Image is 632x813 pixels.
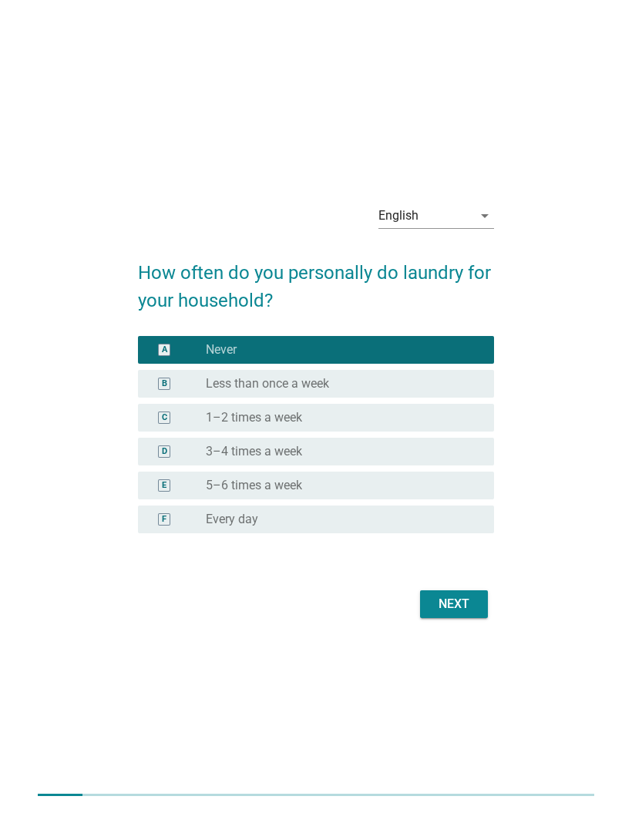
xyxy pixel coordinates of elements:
i: arrow_drop_down [476,207,494,225]
div: D [162,445,167,458]
button: Next [420,590,488,618]
div: English [378,209,419,223]
div: A [162,343,167,356]
label: 1–2 times a week [206,410,302,425]
label: Never [206,342,237,358]
div: F [162,512,166,526]
label: 5–6 times a week [206,478,302,493]
label: 3–4 times a week [206,444,302,459]
div: Next [432,595,476,613]
div: B [162,377,167,390]
div: C [162,411,167,424]
div: E [162,479,166,492]
label: Every day [206,512,258,527]
label: Less than once a week [206,376,329,391]
h2: How often do you personally do laundry for your household? [138,244,493,314]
